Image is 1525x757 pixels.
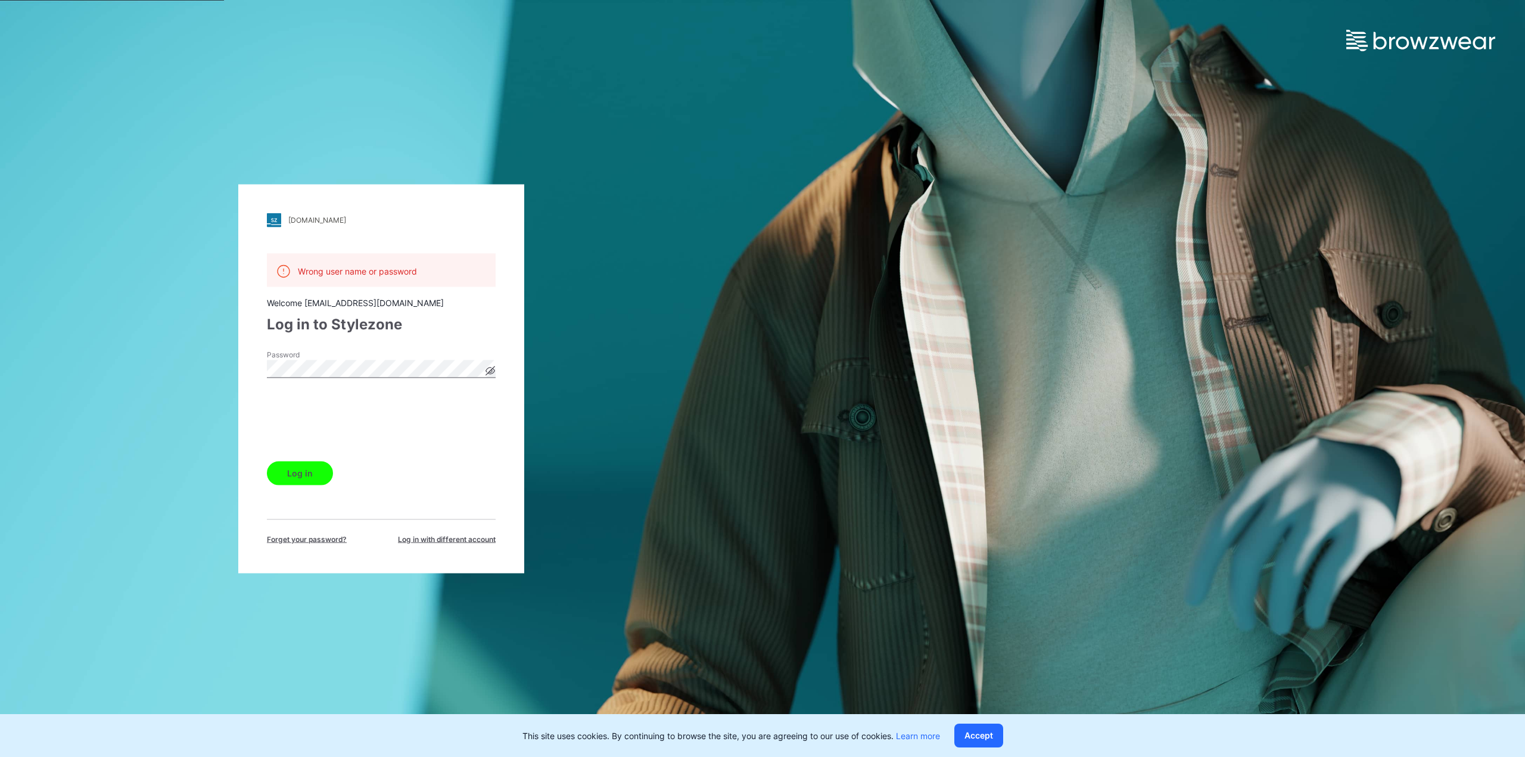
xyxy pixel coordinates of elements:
p: Wrong user name or password [298,264,417,277]
a: Learn more [896,731,940,741]
span: Log in with different account [398,534,496,544]
button: Log in [267,461,333,485]
img: stylezone-logo.562084cfcfab977791bfbf7441f1a819.svg [267,213,281,227]
span: Forget your password? [267,534,347,544]
img: alert.76a3ded3c87c6ed799a365e1fca291d4.svg [276,264,291,278]
div: Welcome [EMAIL_ADDRESS][DOMAIN_NAME] [267,296,496,309]
img: browzwear-logo.e42bd6dac1945053ebaf764b6aa21510.svg [1346,30,1495,51]
label: Password [267,349,350,360]
a: [DOMAIN_NAME] [267,213,496,227]
div: Log in to Stylezone [267,313,496,335]
button: Accept [954,724,1003,747]
iframe: reCAPTCHA [267,395,448,442]
div: [DOMAIN_NAME] [288,216,346,225]
p: This site uses cookies. By continuing to browse the site, you are agreeing to our use of cookies. [522,730,940,742]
